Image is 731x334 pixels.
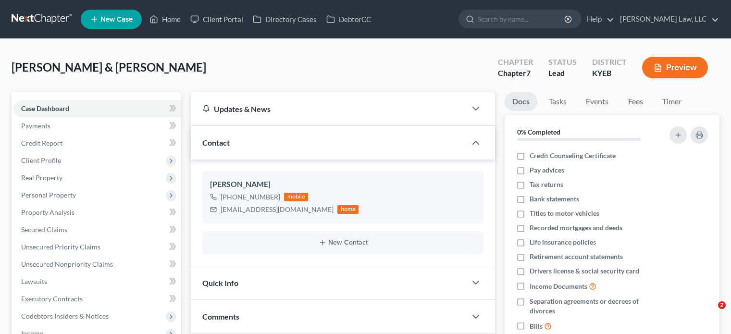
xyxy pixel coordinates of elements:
span: Credit Report [21,139,62,147]
a: Unsecured Priority Claims [13,238,181,256]
a: DebtorCC [322,11,376,28]
span: Contact [202,138,230,147]
span: Client Profile [21,156,61,164]
a: Docs [505,92,537,111]
a: Tasks [541,92,574,111]
div: home [337,205,359,214]
span: Personal Property [21,191,76,199]
div: [PERSON_NAME] [210,179,476,190]
a: Payments [13,117,181,135]
a: Unsecured Nonpriority Claims [13,256,181,273]
div: KYEB [592,68,627,79]
span: Drivers license & social security card [530,266,639,276]
button: New Contact [210,239,476,247]
span: Executory Contracts [21,295,83,303]
span: Tax returns [530,180,563,189]
div: Lead [548,68,577,79]
span: 2 [718,301,726,309]
span: Secured Claims [21,225,67,234]
a: Home [145,11,186,28]
a: Help [582,11,614,28]
span: Unsecured Priority Claims [21,243,100,251]
span: Comments [202,312,239,321]
div: Chapter [498,57,533,68]
a: Directory Cases [248,11,322,28]
span: Pay advices [530,165,564,175]
span: Unsecured Nonpriority Claims [21,260,113,268]
div: Chapter [498,68,533,79]
span: Credit Counseling Certificate [530,151,616,161]
span: Recorded mortgages and deeds [530,223,622,233]
input: Search by name... [478,10,566,28]
span: Life insurance policies [530,237,596,247]
span: Quick Info [202,278,238,287]
span: Income Documents [530,282,587,291]
a: Case Dashboard [13,100,181,117]
span: Property Analysis [21,208,74,216]
span: Separation agreements or decrees of divorces [530,297,657,316]
div: Status [548,57,577,68]
a: Events [578,92,616,111]
a: Fees [620,92,651,111]
iframe: Intercom live chat [698,301,721,324]
span: 7 [526,68,531,77]
span: New Case [100,16,133,23]
span: Bank statements [530,194,579,204]
span: Real Property [21,173,62,182]
a: [PERSON_NAME] Law, LLC [615,11,719,28]
a: Lawsuits [13,273,181,290]
span: Payments [21,122,50,130]
span: Codebtors Insiders & Notices [21,312,109,320]
span: Case Dashboard [21,104,69,112]
div: District [592,57,627,68]
span: Lawsuits [21,277,47,285]
a: Timer [655,92,689,111]
a: Credit Report [13,135,181,152]
span: Titles to motor vehicles [530,209,599,218]
span: Retirement account statements [530,252,623,261]
a: Executory Contracts [13,290,181,308]
div: Updates & News [202,104,455,114]
span: Bills [530,322,543,331]
div: [PHONE_NUMBER] [221,192,280,202]
strong: 0% Completed [517,128,560,136]
div: mobile [284,193,308,201]
a: Client Portal [186,11,248,28]
div: [EMAIL_ADDRESS][DOMAIN_NAME] [221,205,334,214]
button: Preview [642,57,708,78]
span: [PERSON_NAME] & [PERSON_NAME] [12,60,206,74]
a: Secured Claims [13,221,181,238]
a: Property Analysis [13,204,181,221]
